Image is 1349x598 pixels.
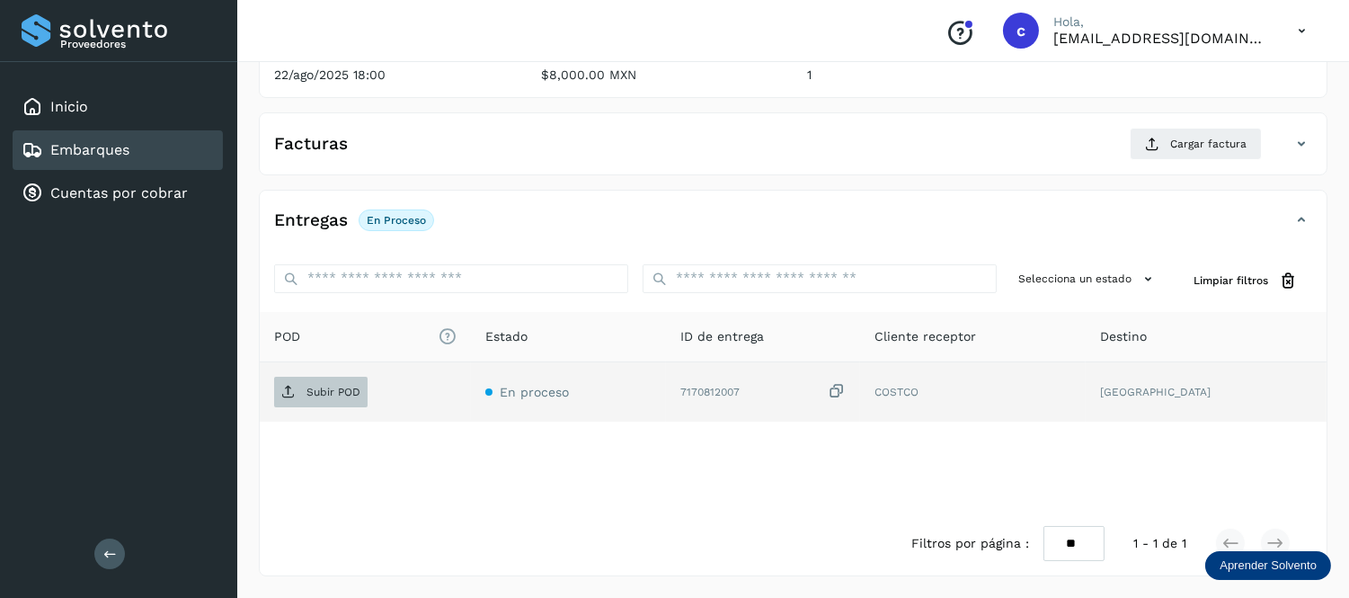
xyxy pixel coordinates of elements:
span: Destino [1100,327,1147,346]
button: Limpiar filtros [1179,264,1312,298]
div: Embarques [13,130,223,170]
td: [GEOGRAPHIC_DATA] [1086,362,1327,422]
a: Cuentas por cobrar [50,184,188,201]
td: COSTCO [860,362,1086,422]
h4: Entregas [274,210,348,231]
span: ID de entrega [680,327,764,346]
button: Cargar factura [1130,128,1262,160]
button: Selecciona un estado [1011,264,1165,294]
p: cobranza@tms.com.mx [1053,30,1269,47]
div: Cuentas por cobrar [13,174,223,213]
p: En proceso [367,214,426,227]
p: 22/ago/2025 18:00 [274,67,512,83]
div: 7170812007 [680,382,846,401]
div: EntregasEn proceso [260,205,1327,250]
h4: Facturas [274,134,348,155]
p: Subir POD [306,386,360,398]
div: Aprender Solvento [1205,551,1331,580]
p: Aprender Solvento [1220,558,1317,573]
span: Cliente receptor [874,327,976,346]
span: POD [274,327,457,346]
span: Cargar factura [1170,136,1247,152]
a: Embarques [50,141,129,158]
span: Estado [485,327,528,346]
span: Filtros por página : [911,534,1029,553]
div: FacturasCargar factura [260,128,1327,174]
a: Inicio [50,98,88,115]
button: Subir POD [274,377,368,407]
p: 1 [808,67,1046,83]
div: Inicio [13,87,223,127]
span: 1 - 1 de 1 [1133,534,1186,553]
p: $8,000.00 MXN [541,67,779,83]
span: En proceso [500,385,569,399]
p: Proveedores [60,38,216,50]
p: Hola, [1053,14,1269,30]
span: Limpiar filtros [1194,272,1268,289]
